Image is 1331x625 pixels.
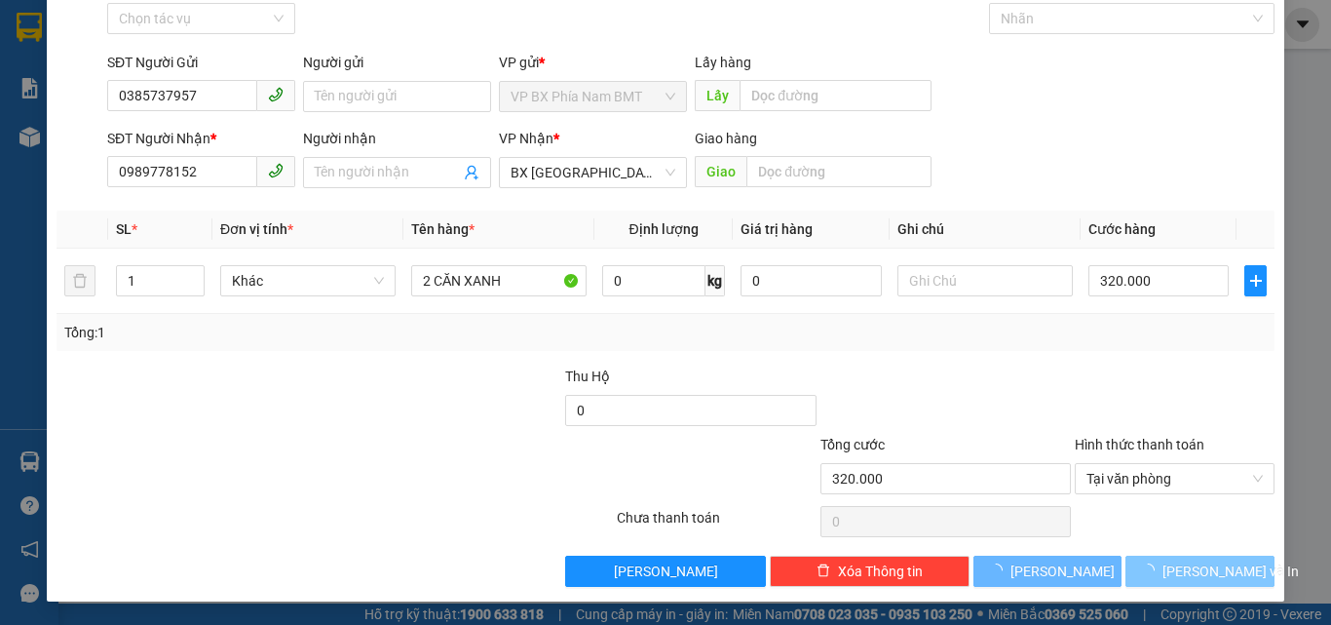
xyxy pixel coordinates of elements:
[740,80,932,111] input: Dọc đường
[695,80,740,111] span: Lấy
[499,131,553,146] span: VP Nhận
[820,437,885,452] span: Tổng cước
[741,265,881,296] input: 0
[695,131,757,146] span: Giao hàng
[303,52,491,73] div: Người gửi
[166,140,303,187] div: VPBXPN1408250005
[116,221,132,237] span: SL
[705,265,725,296] span: kg
[17,78,303,127] div: Tên hàng: 1 THÙNG GIẤY ( : 1 )
[64,265,95,296] button: delete
[838,561,923,582] span: Xóa Thông tin
[741,221,813,237] span: Giá trị hàng
[1088,221,1156,237] span: Cước hàng
[565,369,610,384] span: Thu Hộ
[268,87,284,102] span: phone
[614,561,718,582] span: [PERSON_NAME]
[107,52,295,73] div: SĐT Người Gửi
[1162,561,1299,582] span: [PERSON_NAME] và In
[411,265,587,296] input: VD: Bàn, Ghế
[1245,273,1266,289] span: plus
[695,55,751,70] span: Lấy hàng
[989,564,1010,577] span: loading
[890,211,1081,249] th: Ghi chú
[615,507,818,541] div: Chưa thanh toán
[511,158,675,187] span: BX Tây Ninh
[107,128,295,149] div: SĐT Người Nhận
[817,564,830,579] span: delete
[64,322,515,343] div: Tổng: 1
[1244,265,1267,296] button: plus
[897,265,1073,296] input: Ghi Chú
[268,163,284,178] span: phone
[411,221,475,237] span: Tên hàng
[15,19,156,66] div: 2.250.000
[464,165,479,180] span: user-add
[76,100,102,128] span: SL
[511,82,675,111] span: VP BX Phía Nam BMT
[1141,564,1162,577] span: loading
[220,221,293,237] span: Đơn vị tính
[303,128,491,149] div: Người nhận
[15,19,42,39] span: TH:
[1086,464,1263,493] span: Tại văn phòng
[565,556,765,587] button: [PERSON_NAME]
[746,156,932,187] input: Dọc đường
[973,556,1122,587] button: [PERSON_NAME]
[695,156,746,187] span: Giao
[232,266,384,295] span: Khác
[1010,561,1115,582] span: [PERSON_NAME]
[499,52,687,73] div: VP gửi
[1075,437,1204,452] label: Hình thức thanh toán
[628,221,698,237] span: Định lượng
[1125,556,1274,587] button: [PERSON_NAME] và In
[770,556,970,587] button: deleteXóa Thông tin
